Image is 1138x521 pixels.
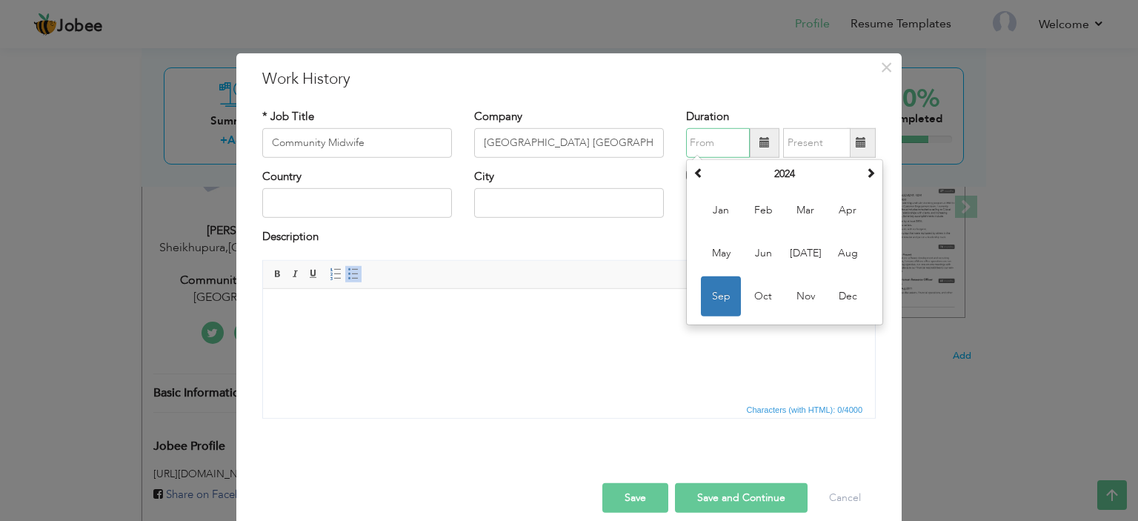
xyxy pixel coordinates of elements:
span: Next Year [865,167,876,178]
h3: Work History [262,67,876,90]
label: * Job Title [262,108,314,124]
label: Country [262,169,302,185]
span: Jan [701,190,741,230]
label: Company [474,108,522,124]
button: Close [874,55,898,79]
label: City [474,169,494,185]
span: May [701,233,741,273]
a: Insert/Remove Bulleted List [345,266,362,282]
a: Insert/Remove Numbered List [327,266,344,282]
span: Dec [828,276,868,316]
span: Characters (with HTML): 0/4000 [744,403,866,417]
span: Nov [785,276,825,316]
a: Bold [270,266,286,282]
span: × [880,53,893,80]
button: Cancel [814,483,876,513]
span: Previous Year [693,167,704,178]
a: Italic [287,266,304,282]
label: Duration [686,108,729,124]
span: Feb [743,190,783,230]
input: From [686,128,750,158]
iframe: Rich Text Editor, workEditor [263,289,875,400]
span: Mar [785,190,825,230]
button: Save [602,483,668,513]
span: Apr [828,190,868,230]
span: Sep [701,276,741,316]
span: Aug [828,233,868,273]
span: Oct [743,276,783,316]
label: Description [262,229,319,245]
span: Jun [743,233,783,273]
span: [DATE] [785,233,825,273]
th: Select Year [708,163,862,185]
button: Save and Continue [675,483,808,513]
div: Statistics [744,403,868,417]
input: Present [783,128,851,158]
a: Underline [305,266,322,282]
